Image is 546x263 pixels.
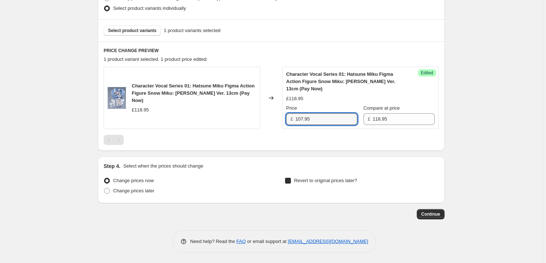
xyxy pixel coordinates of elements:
a: [EMAIL_ADDRESS][DOMAIN_NAME] [288,239,368,244]
span: Character Vocal Series 01: Hatsune Miku Figma Action Figure Snow Miku: [PERSON_NAME] Ver. 13cm (P... [286,71,395,91]
button: Continue [417,209,445,219]
span: Revert to original prices later? [294,178,357,183]
h2: Step 4. [104,162,120,170]
span: Compare at price [364,105,400,111]
span: £118.95 [286,96,303,101]
h6: PRICE CHANGE PREVIEW [104,48,439,54]
span: £ [368,116,370,122]
nav: Pagination [104,135,124,145]
button: Select product variants [104,25,161,36]
span: 1 product variant selected. 1 product price edited: [104,56,208,62]
img: x_gsc66399_a_80x.jpg [108,87,126,109]
span: £ [291,116,293,122]
span: 1 product variants selected [164,27,220,34]
p: Select when the prices should change [123,162,203,170]
span: Character Vocal Series 01: Hatsune Miku Figma Action Figure Snow Miku: [PERSON_NAME] Ver. 13cm (P... [132,83,255,103]
span: £118.95 [132,107,149,113]
span: or email support at [246,239,288,244]
span: Edited [421,70,433,76]
span: Price [286,105,297,111]
a: FAQ [237,239,246,244]
span: Change prices later [113,188,154,193]
span: Select product variants [108,28,157,34]
span: Continue [421,211,440,217]
span: Need help? Read the [190,239,237,244]
span: Change prices now [113,178,154,183]
span: Select product variants individually [113,5,186,11]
